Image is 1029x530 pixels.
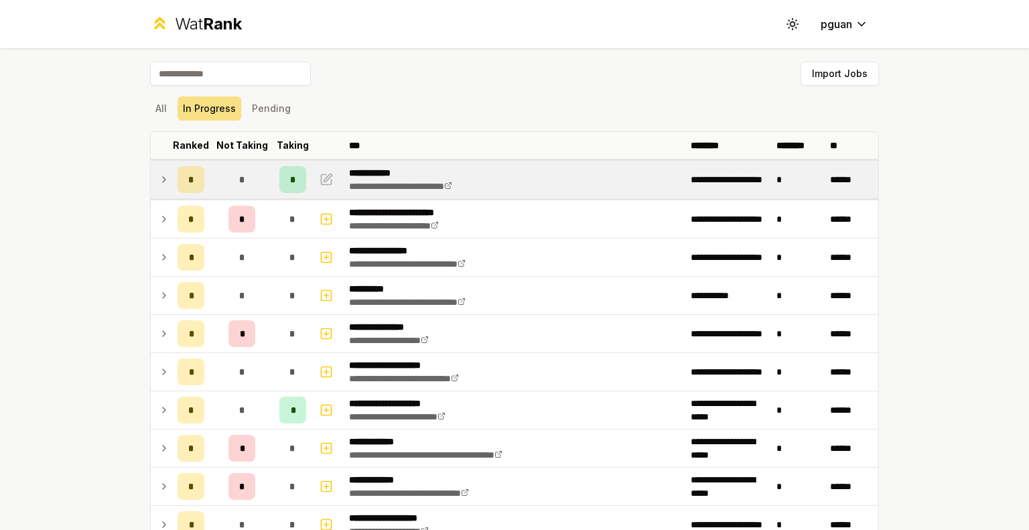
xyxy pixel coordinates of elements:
p: Ranked [173,139,209,152]
button: In Progress [178,96,241,121]
button: All [150,96,172,121]
button: Import Jobs [801,62,879,86]
a: WatRank [150,13,242,35]
button: Pending [247,96,296,121]
p: Taking [277,139,309,152]
button: pguan [810,12,879,36]
p: Not Taking [216,139,268,152]
span: pguan [821,16,852,32]
span: Rank [203,14,242,34]
div: Wat [175,13,242,35]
